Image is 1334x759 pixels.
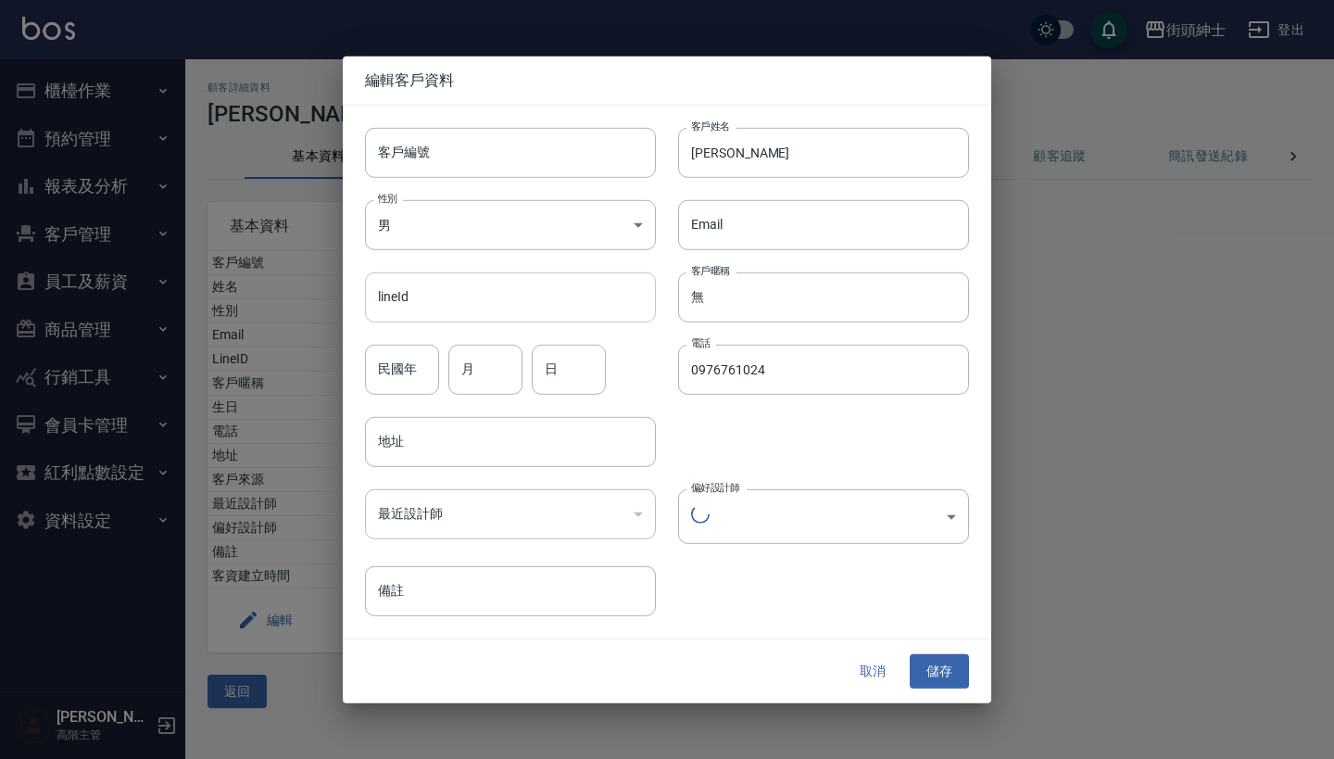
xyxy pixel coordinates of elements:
[910,654,969,689] button: 儲存
[691,481,739,495] label: 偏好設計師
[843,654,902,689] button: 取消
[365,199,656,249] div: 男
[691,336,711,350] label: 電話
[365,70,969,89] span: 編輯客戶資料
[378,191,397,205] label: 性別
[691,119,730,133] label: 客戶姓名
[691,264,730,278] label: 客戶暱稱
